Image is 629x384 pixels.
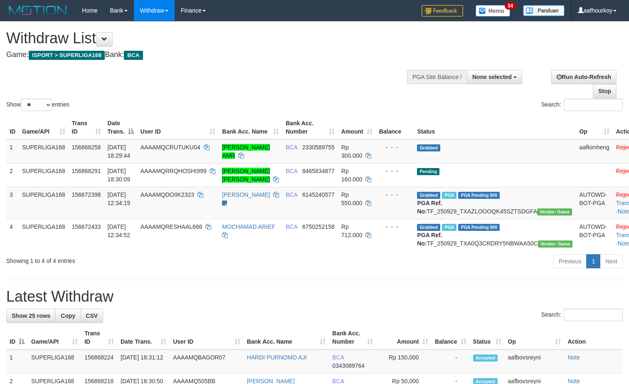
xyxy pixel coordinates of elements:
span: CSV [86,312,98,319]
span: Vendor URL: https://trx31.1velocity.biz [538,240,573,248]
span: Grabbed [417,144,440,151]
select: Showentries [21,99,52,111]
input: Search: [564,309,623,321]
th: Amount: activate to sort column ascending [338,116,376,139]
label: Search: [541,309,623,321]
span: 156672433 [72,223,101,230]
span: Copy 0343089764 to clipboard [332,362,365,369]
span: Rp 550.000 [341,191,363,206]
span: BCA [286,223,297,230]
a: Stop [593,84,617,98]
a: CSV [80,309,103,323]
h4: Game: Bank: [6,51,411,59]
th: Game/API: activate to sort column ascending [19,116,69,139]
div: - - - [379,223,411,231]
th: Amount: activate to sort column ascending [376,326,432,349]
td: SUPERLIGA168 [19,187,69,219]
span: Accepted [473,354,498,362]
span: [DATE] 12:34:52 [108,223,131,238]
th: Status: activate to sort column ascending [470,326,505,349]
span: Copy 6145240577 to clipboard [302,191,335,198]
div: - - - [379,143,411,151]
th: Date Trans.: activate to sort column descending [104,116,137,139]
span: [DATE] 12:34:19 [108,191,131,206]
td: - [432,349,470,374]
span: Copy 2330589755 to clipboard [302,144,335,151]
img: Feedback.jpg [422,5,463,17]
th: Trans ID: activate to sort column ascending [69,116,104,139]
b: PGA Ref. No: [417,200,442,215]
th: Balance [376,116,414,139]
label: Search: [541,99,623,111]
span: AAAAMQCRUTUKU04 [141,144,200,151]
th: Date Trans.: activate to sort column ascending [117,326,170,349]
span: [DATE] 18:29:44 [108,144,131,159]
span: Copy 8465834877 to clipboard [302,168,335,174]
h1: Latest Withdraw [6,288,623,305]
span: Rp 160.000 [341,168,363,183]
th: Bank Acc. Number: activate to sort column ascending [282,116,338,139]
td: aafkimheng [576,139,612,164]
div: - - - [379,167,411,175]
span: BCA [286,144,297,151]
div: Showing 1 to 4 of 4 entries [6,253,256,265]
span: AAAAMQRESHAAL666 [141,223,202,230]
span: 34 [505,2,516,10]
th: Balance: activate to sort column ascending [432,326,470,349]
td: 4 [6,219,19,251]
span: Show 25 rows [12,312,50,319]
span: Copy 6750252158 to clipboard [302,223,335,230]
input: Search: [564,99,623,111]
img: Button%20Memo.svg [476,5,511,17]
td: TF_250929_TXA0Q3CRDRY5NBWAA50C [414,219,576,251]
a: HARDI PURNOMO AJI [247,354,307,361]
img: MOTION_logo.png [6,4,69,17]
td: 1 [6,349,28,374]
a: Previous [553,254,587,268]
span: Rp 300.000 [341,144,363,159]
a: MOCHAMAD ARIEF [222,223,275,230]
span: ISPORT > SUPERLIGA168 [29,51,105,60]
th: Op: activate to sort column ascending [505,326,565,349]
span: AAAAMQDOIIK2323 [141,191,194,198]
a: Run Auto-Refresh [551,70,617,84]
span: AAAAMQRRQHOSHI999 [141,168,207,174]
td: SUPERLIGA168 [19,163,69,187]
a: Show 25 rows [6,309,56,323]
b: PGA Ref. No: [417,232,442,247]
span: 156672398 [72,191,101,198]
span: [DATE] 18:30:09 [108,168,131,183]
label: Show entries [6,99,69,111]
span: None selected [472,74,512,80]
span: Marked by aafsoycanthlai [442,192,456,199]
th: User ID: activate to sort column ascending [170,326,243,349]
th: ID [6,116,19,139]
div: - - - [379,191,411,199]
a: [PERSON_NAME] [222,191,270,198]
th: Bank Acc. Name: activate to sort column ascending [219,116,282,139]
td: Rp 150,000 [376,349,432,374]
span: Grabbed [417,192,440,199]
span: PGA Pending [458,192,500,199]
button: None selected [467,70,522,84]
span: BCA [286,168,297,174]
th: ID: activate to sort column descending [6,326,28,349]
th: Action [564,326,623,349]
td: SUPERLIGA168 [19,139,69,164]
td: [DATE] 18:31:12 [117,349,170,374]
a: [PERSON_NAME] AMR [222,144,270,159]
a: Note [567,354,580,361]
th: Op: activate to sort column ascending [576,116,612,139]
span: BCA [124,51,143,60]
span: Marked by aafsoycanthlai [442,224,456,231]
span: Vendor URL: https://trx31.1velocity.biz [537,208,572,216]
span: Pending [417,168,439,175]
th: Bank Acc. Name: activate to sort column ascending [244,326,329,349]
a: Copy [55,309,81,323]
img: panduan.png [523,5,565,16]
th: Game/API: activate to sort column ascending [28,326,81,349]
th: Trans ID: activate to sort column ascending [81,326,117,349]
div: PGA Site Balance / [407,70,467,84]
td: AAAAMQBAGOR07 [170,349,243,374]
td: 156868224 [81,349,117,374]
